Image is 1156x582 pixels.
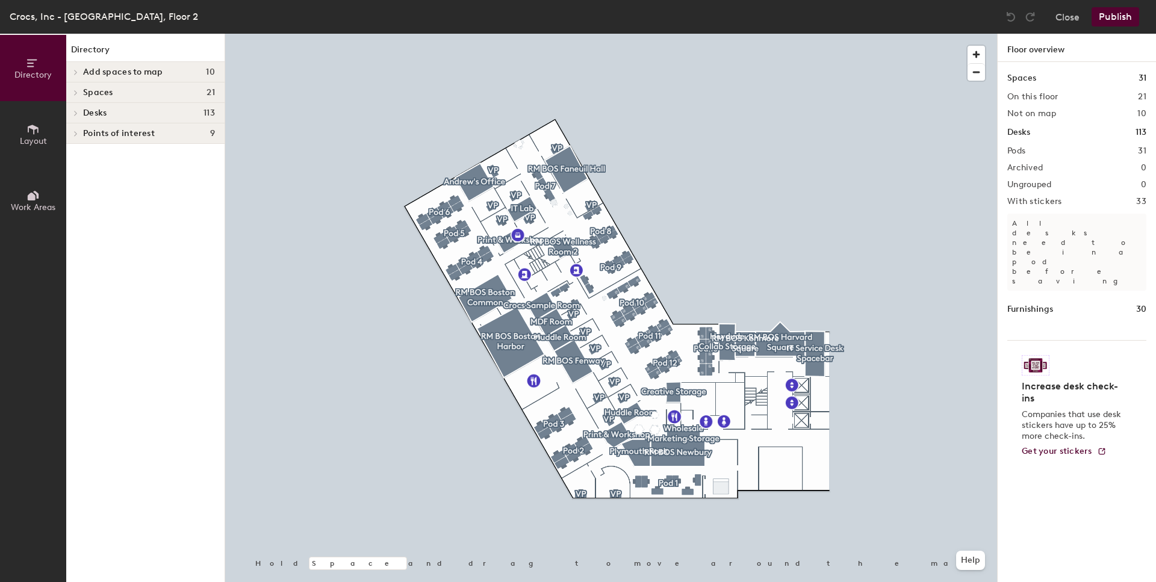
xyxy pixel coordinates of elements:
[1138,146,1146,156] h2: 31
[1141,163,1146,173] h2: 0
[83,129,155,138] span: Points of interest
[20,136,47,146] span: Layout
[1007,126,1030,139] h1: Desks
[83,108,107,118] span: Desks
[1136,303,1146,316] h1: 30
[1092,7,1139,26] button: Publish
[1007,109,1056,119] h2: Not on map
[1024,11,1036,23] img: Redo
[1022,409,1125,442] p: Companies that use desk stickers have up to 25% more check-ins.
[206,67,215,77] span: 10
[956,551,985,570] button: Help
[1138,92,1146,102] h2: 21
[1007,72,1036,85] h1: Spaces
[83,67,163,77] span: Add spaces to map
[1141,180,1146,190] h2: 0
[1136,197,1146,206] h2: 33
[1022,447,1107,457] a: Get your stickers
[1007,303,1053,316] h1: Furnishings
[1007,197,1062,206] h2: With stickers
[1022,446,1092,456] span: Get your stickers
[66,43,225,62] h1: Directory
[1007,214,1146,291] p: All desks need to be in a pod before saving
[210,129,215,138] span: 9
[83,88,113,98] span: Spaces
[1022,380,1125,404] h4: Increase desk check-ins
[1136,126,1146,139] h1: 113
[1007,163,1043,173] h2: Archived
[14,70,52,80] span: Directory
[1007,180,1052,190] h2: Ungrouped
[1055,7,1080,26] button: Close
[11,202,55,212] span: Work Areas
[204,108,215,118] span: 113
[1137,109,1146,119] h2: 10
[1007,92,1058,102] h2: On this floor
[1005,11,1017,23] img: Undo
[1007,146,1025,156] h2: Pods
[1139,72,1146,85] h1: 31
[207,88,215,98] span: 21
[10,9,198,24] div: Crocs, Inc - [GEOGRAPHIC_DATA], Floor 2
[1022,355,1049,376] img: Sticker logo
[998,34,1156,62] h1: Floor overview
